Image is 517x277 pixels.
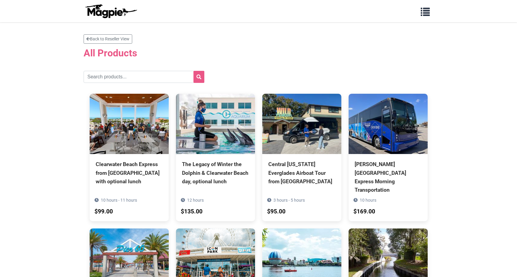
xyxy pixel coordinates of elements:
a: [PERSON_NAME][GEOGRAPHIC_DATA] Express Morning Transportation 10 hours $169.00 [349,94,428,221]
div: $95.00 [267,207,286,216]
a: Clearwater Beach Express from [GEOGRAPHIC_DATA] with optional lunch 10 hours - 11 hours $99.00 [90,94,169,212]
div: $99.00 [94,207,113,216]
span: 12 hours [187,198,204,203]
img: Central Florida Everglades Airboat Tour from Orlando [262,94,341,154]
a: Back to Reseller View [84,34,132,44]
span: 10 hours [360,198,376,203]
img: The Legacy of Winter the Dolphin & Clearwater Beach day, optional lunch [176,94,255,154]
div: $135.00 [181,207,203,216]
div: [PERSON_NAME][GEOGRAPHIC_DATA] Express Morning Transportation [355,160,422,194]
div: Clearwater Beach Express from [GEOGRAPHIC_DATA] with optional lunch [96,160,163,185]
h2: All Products [84,47,434,59]
div: Central [US_STATE] Everglades Airboat Tour from [GEOGRAPHIC_DATA] [268,160,335,185]
a: Central [US_STATE] Everglades Airboat Tour from [GEOGRAPHIC_DATA] 3 hours - 5 hours $95.00 [262,94,341,212]
a: The Legacy of Winter the Dolphin & Clearwater Beach day, optional lunch 12 hours $135.00 [176,94,255,212]
img: Kennedy Space Center Express Morning Transportation [349,94,428,154]
span: 3 hours - 5 hours [273,198,305,203]
div: The Legacy of Winter the Dolphin & Clearwater Beach day, optional lunch [182,160,249,185]
input: Search products... [84,71,204,83]
span: 10 hours - 11 hours [101,198,137,203]
img: Clearwater Beach Express from Kissimmee with optional lunch [90,94,169,154]
div: $169.00 [353,207,375,216]
img: logo-ab69f6fb50320c5b225c76a69d11143b.png [84,4,138,18]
